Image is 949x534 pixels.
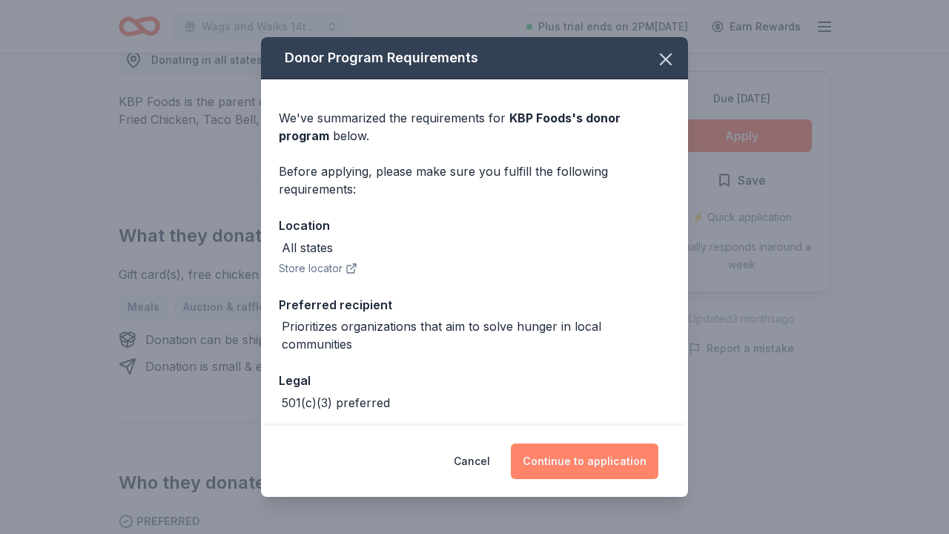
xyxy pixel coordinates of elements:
div: Donor Program Requirements [261,37,688,79]
div: We've summarized the requirements for below. [279,109,670,145]
button: Cancel [454,444,490,479]
div: Before applying, please make sure you fulfill the following requirements: [279,162,670,198]
button: Continue to application [511,444,658,479]
div: All states [282,239,333,257]
div: Prioritizes organizations that aim to solve hunger in local communities [282,317,670,353]
div: Preferred recipient [279,295,670,314]
button: Store locator [279,260,357,277]
div: 501(c)(3) preferred [282,394,390,412]
div: Legal [279,371,670,390]
div: Location [279,216,670,235]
